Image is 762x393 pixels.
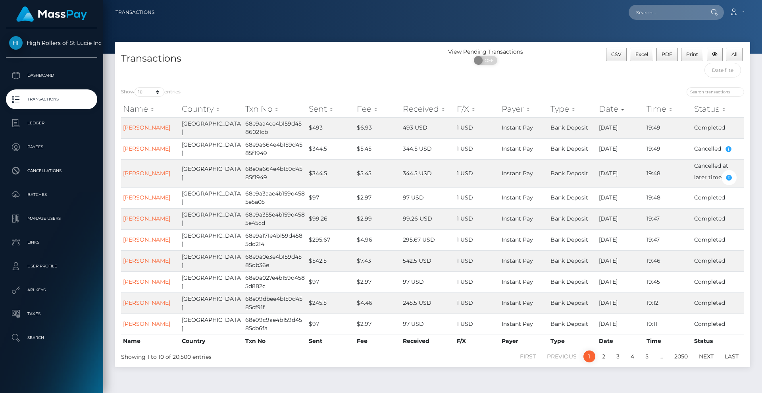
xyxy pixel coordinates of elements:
td: 68e9a664e4b159d4585f1949 [243,159,307,187]
label: Show entries [121,87,181,97]
td: [GEOGRAPHIC_DATA] [180,187,243,208]
td: Completed [692,208,744,229]
td: 68e9a355e4b159d4585e45cd [243,208,307,229]
p: Payees [9,141,94,153]
a: Payees [6,137,97,157]
td: $97 [307,187,355,208]
th: Received [401,335,455,347]
a: [PERSON_NAME] [123,257,170,264]
a: Last [720,350,743,362]
td: 19:45 [645,271,692,292]
th: F/X [455,335,500,347]
a: 1 [583,350,595,362]
td: 1 USD [455,314,500,335]
td: 97 USD [401,314,455,335]
td: Completed [692,187,744,208]
td: Bank Deposit [548,117,597,138]
a: Search [6,328,97,348]
span: CSV [611,51,622,57]
td: $493 [307,117,355,138]
td: $7.43 [355,250,401,271]
td: $4.96 [355,229,401,250]
a: Batches [6,185,97,205]
p: Cancellations [9,165,94,177]
td: $4.46 [355,292,401,314]
a: API Keys [6,280,97,300]
td: Completed [692,229,744,250]
span: All [731,51,737,57]
p: Transactions [9,93,94,105]
td: $2.97 [355,314,401,335]
td: 97 USD [401,271,455,292]
th: Fee: activate to sort column ascending [355,101,401,117]
td: 1 USD [455,117,500,138]
th: Txn No: activate to sort column ascending [243,101,307,117]
span: High Rollers of St Lucie Inc [6,39,97,46]
a: 2 [598,350,610,362]
td: 97 USD [401,187,455,208]
a: [PERSON_NAME] [123,170,170,177]
td: $6.93 [355,117,401,138]
td: 344.5 USD [401,159,455,187]
p: Dashboard [9,70,94,81]
td: Bank Deposit [548,187,597,208]
button: Print [681,48,704,61]
td: 245.5 USD [401,292,455,314]
th: Fee [355,335,401,347]
td: [DATE] [597,250,645,271]
td: Bank Deposit [548,250,597,271]
td: 1 USD [455,250,500,271]
th: Time [645,335,692,347]
button: CSV [606,48,627,61]
td: [DATE] [597,138,645,159]
td: $542.5 [307,250,355,271]
a: 3 [612,350,624,362]
a: Taxes [6,304,97,324]
td: 19:11 [645,314,692,335]
td: 542.5 USD [401,250,455,271]
td: 68e9aa4ce4b159d4586021cb [243,117,307,138]
a: Links [6,232,97,252]
td: Completed [692,292,744,314]
p: Ledger [9,117,94,129]
p: User Profile [9,260,94,272]
td: 1 USD [455,229,500,250]
a: [PERSON_NAME] [123,299,170,306]
p: API Keys [9,284,94,296]
a: Ledger [6,113,97,133]
span: Instant Pay [502,257,533,264]
th: Sent [307,335,355,347]
span: Instant Pay [502,124,533,131]
a: Transactions [115,4,154,21]
a: [PERSON_NAME] [123,124,170,131]
td: 19:47 [645,208,692,229]
th: Status: activate to sort column ascending [692,101,744,117]
td: $5.45 [355,138,401,159]
td: [DATE] [597,314,645,335]
td: $2.97 [355,187,401,208]
td: [DATE] [597,159,645,187]
th: Name: activate to sort column ascending [121,101,180,117]
td: [GEOGRAPHIC_DATA] [180,159,243,187]
td: 19:49 [645,138,692,159]
th: Status [692,335,744,347]
img: High Rollers of St Lucie Inc [9,36,23,50]
a: Transactions [6,89,97,109]
td: $295.67 [307,229,355,250]
input: Date filter [704,63,741,77]
td: $2.99 [355,208,401,229]
td: 295.67 USD [401,229,455,250]
p: Links [9,236,94,248]
td: 1 USD [455,292,500,314]
td: 19:47 [645,229,692,250]
a: User Profile [6,256,97,276]
span: Instant Pay [502,236,533,243]
th: Date [597,335,645,347]
div: Showing 1 to 10 of 20,500 entries [121,350,374,361]
a: [PERSON_NAME] [123,145,170,152]
h4: Transactions [121,52,427,66]
span: Instant Pay [502,278,533,285]
p: Search [9,332,94,344]
button: Excel [630,48,653,61]
td: $344.5 [307,159,355,187]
